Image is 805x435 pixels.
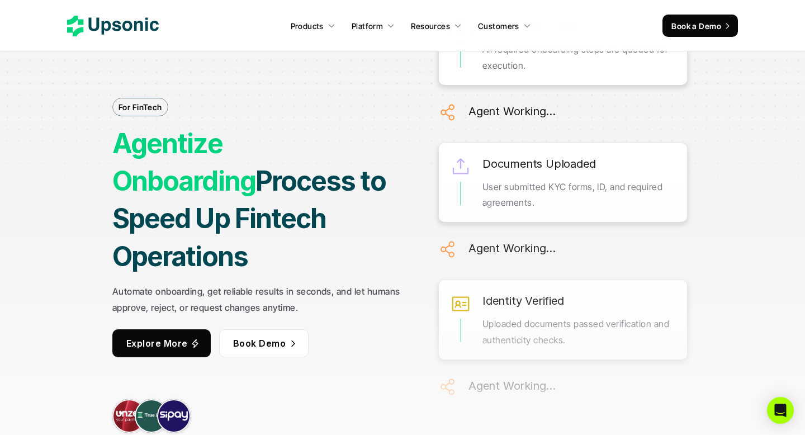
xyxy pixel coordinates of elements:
p: Products [291,20,324,32]
strong: Agentize Onboarding [112,127,255,197]
a: Products [284,16,342,36]
h6: Agent Working... [468,102,556,121]
h6: Agent Working... [468,376,556,395]
p: Resources [411,20,450,32]
a: Explore More [112,329,211,357]
p: User submitted KYC forms, ID, and required agreements. [482,179,676,211]
strong: Process to Speed Up Fintech Operations [112,164,391,272]
p: Uploaded documents passed verification and authenticity checks. [482,316,676,348]
p: Explore More [126,335,188,352]
div: Open Intercom Messenger [767,397,794,424]
a: Book Demo [219,329,309,357]
p: Book Demo [233,335,286,352]
p: All required onboarding steps are queued for execution. [482,41,676,74]
p: Book a Demo [671,20,721,32]
h6: Documents Uploaded [482,154,595,173]
h6: Identity Verified [482,291,564,310]
strong: Automate onboarding, get reliable results in seconds, and let humans approve, reject, or request ... [112,286,402,313]
p: For FinTech [119,101,162,113]
p: Platform [352,20,383,32]
h6: Agent Working... [468,239,556,258]
p: Customers [478,20,519,32]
